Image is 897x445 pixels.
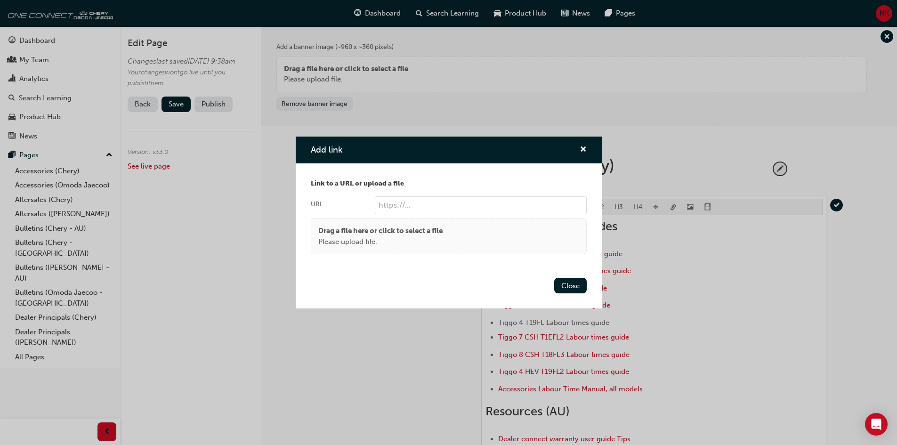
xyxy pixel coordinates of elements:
[865,413,888,436] div: Open Intercom Messenger
[311,200,323,209] div: URL
[318,226,443,236] p: Drag a file here or click to select a file
[580,146,587,154] span: cross-icon
[311,218,587,254] div: Drag a file here or click to select a filePlease upload file.
[296,137,602,308] div: Add link
[554,278,587,293] button: Close
[311,145,342,155] span: Add link
[318,236,443,247] p: Please upload file.
[580,144,587,156] button: cross-icon
[311,178,587,189] p: Link to a URL or upload a file
[375,196,587,214] input: URL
